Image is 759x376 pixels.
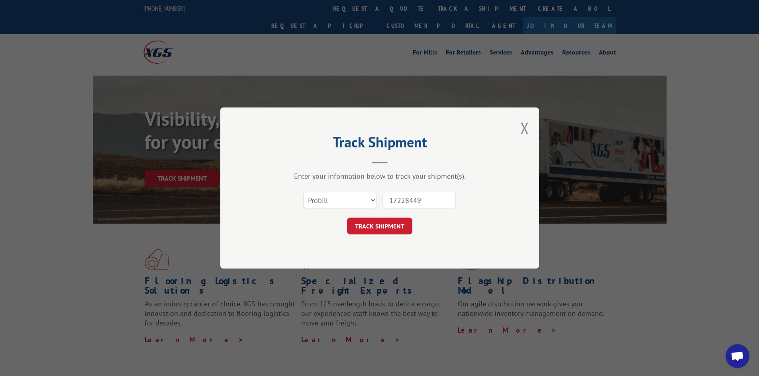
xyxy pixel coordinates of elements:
[726,344,749,368] div: Open chat
[347,218,412,234] button: TRACK SHIPMENT
[260,136,499,152] h2: Track Shipment
[260,171,499,181] div: Enter your information below to track your shipment(s).
[520,117,529,138] button: Close modal
[382,192,456,208] input: Number(s)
